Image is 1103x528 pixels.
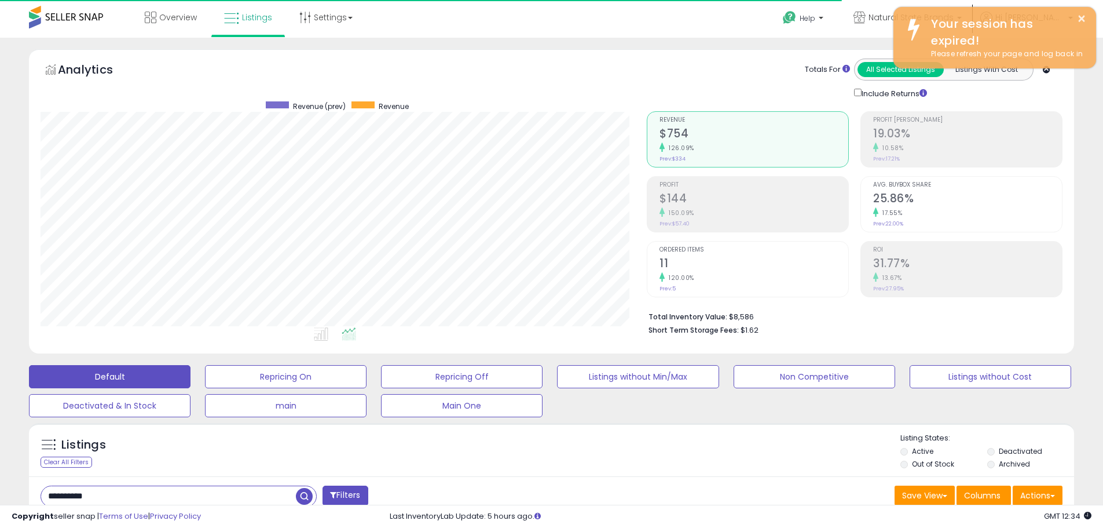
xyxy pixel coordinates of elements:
[878,209,902,217] small: 17.55%
[910,365,1071,388] button: Listings without Cost
[323,486,368,506] button: Filters
[659,182,848,188] span: Profit
[873,285,904,292] small: Prev: 27.95%
[895,486,955,505] button: Save View
[873,182,1062,188] span: Avg. Buybox Share
[957,486,1011,505] button: Columns
[999,459,1030,469] label: Archived
[845,86,941,100] div: Include Returns
[912,446,933,456] label: Active
[61,437,106,453] h5: Listings
[99,511,148,522] a: Terms of Use
[741,325,758,336] span: $1.62
[293,101,346,111] span: Revenue (prev)
[659,257,848,272] h2: 11
[665,144,694,152] small: 126.09%
[159,12,197,23] span: Overview
[873,220,903,227] small: Prev: 22.00%
[205,394,367,417] button: main
[800,13,815,23] span: Help
[381,365,543,388] button: Repricing Off
[205,365,367,388] button: Repricing On
[58,61,135,81] h5: Analytics
[964,490,1001,501] span: Columns
[648,309,1054,323] li: $8,586
[648,312,727,322] b: Total Inventory Value:
[12,511,54,522] strong: Copyright
[665,274,694,282] small: 120.00%
[41,457,92,468] div: Clear All Filters
[873,257,1062,272] h2: 31.77%
[869,12,954,23] span: Natural State Brands
[774,2,835,38] a: Help
[999,446,1042,456] label: Deactivated
[665,209,694,217] small: 150.09%
[242,12,272,23] span: Listings
[659,247,848,253] span: Ordered Items
[873,192,1062,207] h2: 25.86%
[379,101,409,111] span: Revenue
[1077,12,1086,26] button: ×
[873,117,1062,123] span: Profit [PERSON_NAME]
[648,325,739,335] b: Short Term Storage Fees:
[782,10,797,25] i: Get Help
[878,274,902,282] small: 13.67%
[659,220,690,227] small: Prev: $57.40
[150,511,201,522] a: Privacy Policy
[1013,486,1062,505] button: Actions
[922,49,1087,60] div: Please refresh your page and log back in
[659,127,848,143] h2: $754
[734,365,895,388] button: Non Competitive
[912,459,954,469] label: Out of Stock
[858,62,944,77] button: All Selected Listings
[873,247,1062,253] span: ROI
[922,16,1087,49] div: Your session has expired!
[659,155,686,162] small: Prev: $334
[659,192,848,207] h2: $144
[381,394,543,417] button: Main One
[390,511,1091,522] div: Last InventoryLab Update: 5 hours ago.
[943,62,1029,77] button: Listings With Cost
[1044,511,1091,522] span: 2025-08-18 12:34 GMT
[873,155,900,162] small: Prev: 17.21%
[29,365,190,388] button: Default
[659,285,676,292] small: Prev: 5
[873,127,1062,143] h2: 19.03%
[557,365,719,388] button: Listings without Min/Max
[878,144,903,152] small: 10.58%
[659,117,848,123] span: Revenue
[900,433,1074,444] p: Listing States:
[12,511,201,522] div: seller snap | |
[805,64,850,75] div: Totals For
[29,394,190,417] button: Deactivated & In Stock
